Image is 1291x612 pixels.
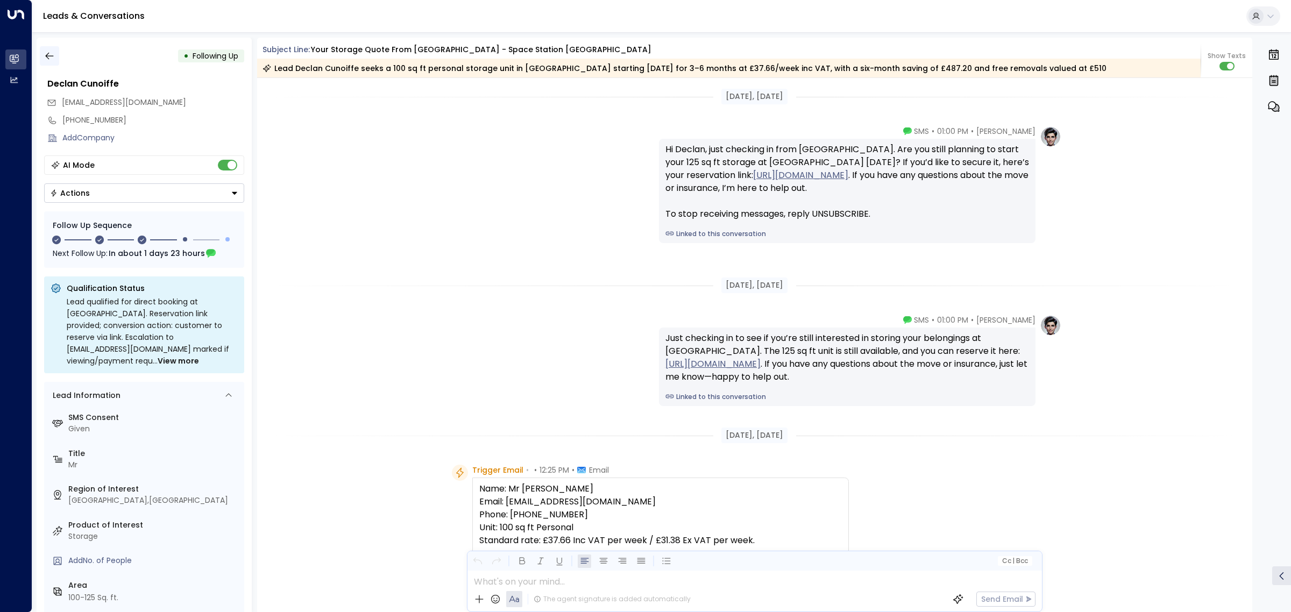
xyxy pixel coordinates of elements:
span: Cc Bcc [1002,557,1027,565]
span: Email [589,465,609,475]
div: Given [68,423,240,435]
div: Storage [68,531,240,542]
div: [DATE], [DATE] [721,89,788,104]
div: Follow Up Sequence [53,220,236,231]
span: | [1012,557,1015,565]
div: Declan Cunoiffe [47,77,244,90]
img: profile-logo.png [1040,315,1061,336]
a: Linked to this conversation [665,392,1029,402]
div: Just checking in to see if you’re still interested in storing your belongings at [GEOGRAPHIC_DATA... [665,332,1029,383]
a: [URL][DOMAIN_NAME] [665,358,761,371]
span: • [971,315,974,325]
span: [PERSON_NAME] [976,315,1035,325]
span: 12:25 PM [540,465,569,475]
span: Following Up [193,51,238,61]
span: SMS [914,126,929,137]
label: Area [68,580,240,591]
span: SMS [914,315,929,325]
span: [PERSON_NAME] [976,126,1035,137]
button: Cc|Bcc [997,556,1032,566]
div: Lead Declan Cunoiffe seeks a 100 sq ft personal storage unit in [GEOGRAPHIC_DATA] starting [DATE]... [263,63,1106,74]
div: Next Follow Up: [53,247,236,259]
span: • [932,315,934,325]
button: Redo [490,554,503,568]
label: Title [68,448,240,459]
span: Subject Line: [263,44,310,55]
span: View more [158,355,199,367]
div: Lead qualified for direct booking at [GEOGRAPHIC_DATA]. Reservation link provided; conversion act... [67,296,238,367]
div: Your storage quote from [GEOGRAPHIC_DATA] - Space Station [GEOGRAPHIC_DATA] [311,44,651,55]
p: Qualification Status [67,283,238,294]
span: • [971,126,974,137]
img: profile-logo.png [1040,126,1061,147]
div: Button group with a nested menu [44,183,244,203]
span: • [932,126,934,137]
div: The agent signature is added automatically [534,594,691,604]
button: Undo [471,554,484,568]
button: Actions [44,183,244,203]
span: • [526,465,529,475]
span: 01:00 PM [937,315,968,325]
div: [DATE], [DATE] [721,428,788,443]
a: Leads & Conversations [43,10,145,22]
span: [EMAIL_ADDRESS][DOMAIN_NAME] [62,97,186,108]
div: Hi Declan, just checking in from [GEOGRAPHIC_DATA]. Are you still planning to start your 125 sq f... [665,143,1029,220]
div: [GEOGRAPHIC_DATA],[GEOGRAPHIC_DATA] [68,495,240,506]
label: Product of Interest [68,520,240,531]
div: Mr [68,459,240,471]
label: SMS Consent [68,412,240,423]
div: AddCompany [62,132,244,144]
span: Show Texts [1208,51,1246,61]
div: [PHONE_NUMBER] [62,115,244,126]
span: In about 1 days 23 hours [109,247,205,259]
div: • [183,46,189,66]
div: [DATE], [DATE] [721,277,788,293]
a: [URL][DOMAIN_NAME] [753,169,848,182]
div: AddNo. of People [68,555,240,566]
label: Region of Interest [68,483,240,495]
div: 100-125 Sq. ft. [68,592,118,603]
span: Trigger Email [472,465,523,475]
div: Lead Information [49,390,120,401]
span: 01:00 PM [937,126,968,137]
span: • [534,465,537,475]
div: Actions [50,188,90,198]
span: dc.concepts95@gmail.com [62,97,186,108]
span: • [572,465,574,475]
div: AI Mode [63,160,95,170]
a: Linked to this conversation [665,229,1029,239]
